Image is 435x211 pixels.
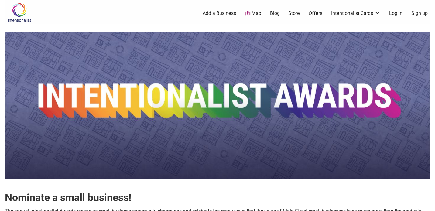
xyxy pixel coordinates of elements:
a: Log In [389,10,402,17]
a: Intentionalist Cards [331,10,380,17]
a: Store [288,10,300,17]
a: Blog [270,10,280,17]
a: Sign up [411,10,428,17]
a: Map [245,10,261,17]
a: Add a Business [203,10,236,17]
img: Intentionalist [5,2,34,22]
strong: Nominate a small business! [5,191,131,203]
a: Offers [309,10,322,17]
